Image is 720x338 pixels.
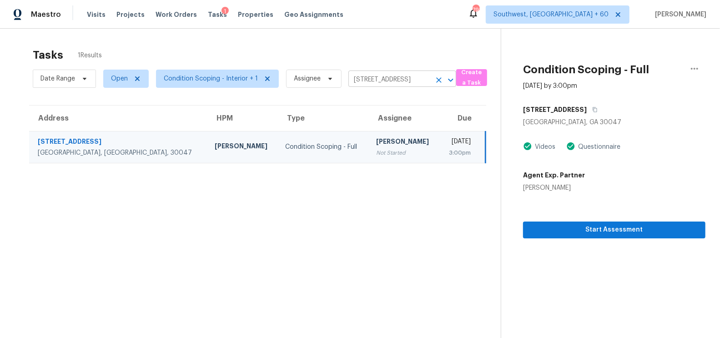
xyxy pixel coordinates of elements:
[78,51,102,60] span: 1 Results
[38,148,200,157] div: [GEOGRAPHIC_DATA], [GEOGRAPHIC_DATA], 30047
[222,7,229,16] div: 1
[278,106,369,131] th: Type
[164,74,258,83] span: Condition Scoping - Interior + 1
[87,10,106,19] span: Visits
[294,74,321,83] span: Assignee
[523,183,585,192] div: [PERSON_NAME]
[116,10,145,19] span: Projects
[523,65,649,74] h2: Condition Scoping - Full
[444,74,457,86] button: Open
[447,137,471,148] div: [DATE]
[33,50,63,60] h2: Tasks
[461,67,483,88] span: Create a Task
[523,171,585,180] h5: Agent Exp. Partner
[31,10,61,19] span: Maestro
[439,106,485,131] th: Due
[532,142,555,151] div: Videos
[111,74,128,83] span: Open
[473,5,479,15] div: 791
[238,10,273,19] span: Properties
[447,148,471,157] div: 3:00pm
[286,142,362,151] div: Condition Scoping - Full
[284,10,343,19] span: Geo Assignments
[369,106,439,131] th: Assignee
[376,148,432,157] div: Not Started
[523,141,532,151] img: Artifact Present Icon
[215,141,271,153] div: [PERSON_NAME]
[376,137,432,148] div: [PERSON_NAME]
[156,10,197,19] span: Work Orders
[208,11,227,18] span: Tasks
[433,74,445,86] button: Clear
[651,10,706,19] span: [PERSON_NAME]
[348,73,431,87] input: Search by address
[38,137,200,148] div: [STREET_ADDRESS]
[207,106,278,131] th: HPM
[523,118,705,127] div: [GEOGRAPHIC_DATA], GA 30047
[456,69,487,86] button: Create a Task
[493,10,609,19] span: Southwest, [GEOGRAPHIC_DATA] + 60
[523,222,705,238] button: Start Assessment
[530,224,698,236] span: Start Assessment
[29,106,207,131] th: Address
[523,81,577,91] div: [DATE] by 3:00pm
[40,74,75,83] span: Date Range
[566,141,575,151] img: Artifact Present Icon
[575,142,620,151] div: Questionnaire
[587,101,599,118] button: Copy Address
[523,105,587,114] h5: [STREET_ADDRESS]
